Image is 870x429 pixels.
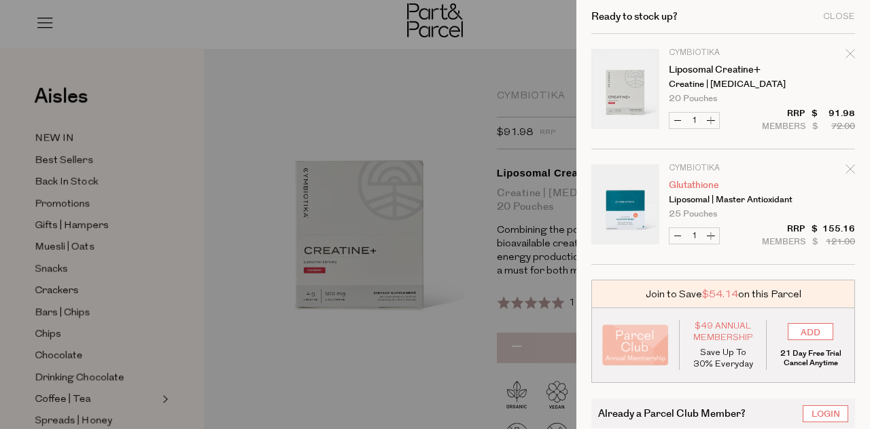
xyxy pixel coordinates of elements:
[686,113,703,128] input: QTY Liposomal Creatine+
[788,323,833,340] input: ADD
[686,228,703,244] input: QTY Glutathione
[702,287,738,301] span: $54.14
[669,94,717,103] span: 20 Pouches
[669,80,774,89] p: Creatine | [MEDICAL_DATA]
[846,162,855,181] div: Remove Glutathione
[669,164,774,172] p: Cymbiotika
[669,195,774,204] p: Liposomal | Master Antioxidant
[803,405,848,422] a: Login
[591,12,678,22] h2: Ready to stock up?
[690,347,756,370] p: Save Up To 30% Everyday
[591,280,855,308] div: Join to Save on this Parcel
[690,320,756,343] span: $49 Annual Membership
[669,49,774,57] p: Cymbiotika
[598,405,746,421] span: Already a Parcel Club Member?
[669,65,774,75] a: Liposomal Creatine+
[669,181,774,190] a: Glutathione
[669,210,717,219] span: 25 Pouches
[846,47,855,65] div: Remove Liposomal Creatine+
[777,349,844,368] p: 21 Day Free Trial Cancel Anytime
[823,12,855,21] div: Close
